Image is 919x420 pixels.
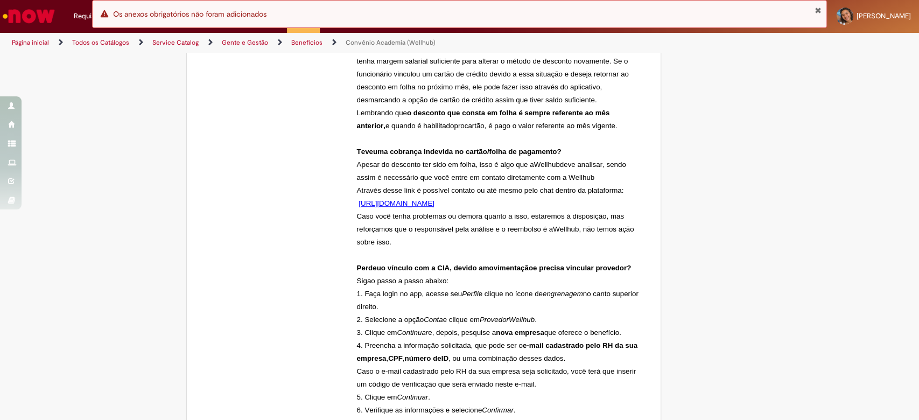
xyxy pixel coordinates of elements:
span: , não temos ação sobre isso. [356,225,636,246]
span: deve analisar, sendo assim é necessário que você entre em contato diretamente com a Wellhub [356,160,628,181]
span: Apesar do desconto ter sido em folha, isso é algo que a [356,160,534,169]
a: Gente e Gestão [222,38,268,47]
span: Caso o e-mail cadastrado pelo RH da sua empresa seja solicitado, você terá que inserir um código ... [356,367,637,388]
span: Wellhub [509,316,535,324]
span: Continuar [397,328,428,337]
span: 4. Preencha a informação solicitada, que pode ser o [356,341,522,349]
span: pro [454,122,464,130]
a: Página inicial [12,38,49,47]
span: e clique no ícone de [478,290,542,298]
span: S [356,277,361,285]
span: 1. Faça login no app, acesse seu [356,290,462,298]
img: ServiceNow [1,5,57,27]
span: Wellhub [534,160,559,169]
a: Todos os Catálogos [72,38,129,47]
span: Conta [424,316,443,324]
span: Caso você tenha problemas ou demora quanto a isso, estaremos à disposição, mas reforçamos que o r... [356,212,626,233]
span: que oferece o benefício. [544,328,621,337]
span: o passo a passo abaixo [371,277,446,285]
span: Através desse link é possível contato ou até mesmo pelo chat dentro da plataforma: [356,186,623,194]
span: e clique em [443,316,480,324]
span: : [446,277,448,285]
span: uma cobrança indevida no cartão/folha de pagamento? [373,148,562,156]
span: erdeu [361,264,381,272]
span: no canto superior direito. [356,290,640,311]
span: T [356,148,361,156]
span: ? [627,264,631,272]
span: cartão, é pago o valor referente ao mês vigente. [465,122,618,130]
span: r, [381,122,385,130]
span: , [403,354,405,362]
span: Confirmar [482,406,514,414]
span: iga [361,277,371,285]
span: Continuar [397,393,428,401]
span: Lembrando que [356,109,406,117]
a: Convênio Academia (Wellhub) [346,38,436,47]
span: Perfil [462,290,478,298]
span: movimentação [483,264,533,272]
a: Benefícios [291,38,322,47]
span: nova empresa [496,328,544,337]
a: [URL][DOMAIN_NAME] [359,200,434,207]
span: ID [441,354,448,362]
span: e precisa vincular provedor [533,264,627,272]
span: CPF [388,354,403,362]
span: Wellhub [553,225,579,234]
span: [PERSON_NAME] [857,11,911,20]
a: Service Catalog [152,38,199,47]
span: P [356,264,361,272]
span: e quando é habilitado [385,122,454,130]
span: 2. Selecione a opção [356,316,424,324]
span: Provedor [480,316,509,324]
span: pode não estar disponível temporariamente se o funcionário não tiver saldo de salário suficiente ... [356,5,642,104]
span: Requisições [74,11,111,22]
span: 5. Clique em [356,393,397,401]
span: . [514,406,516,414]
span: , ou uma combinação desses dados. [448,354,565,362]
span: . [428,393,430,401]
span: 3. Clique em [356,328,397,337]
span: e, depois, pesquise a [428,328,496,337]
span: e-mail cadastrado pelo RH da sua empresa [356,341,639,362]
span: 6. Verifique as informações e selecione [356,406,482,414]
span: . [535,316,537,324]
span: [URL][DOMAIN_NAME] [359,199,434,207]
span: , [386,354,388,362]
span: número de [404,354,441,362]
ul: Trilhas de página [8,33,605,53]
span: engrenagem [543,290,583,298]
span: eve [361,148,373,156]
span: o desconto que consta em folha é sempre referente ao mês anterio [356,109,611,130]
span: devido a [453,264,482,272]
span: o vínculo com a CIA, [381,264,452,272]
button: Fechar Notificação [814,6,821,15]
span: Os anexos obrigatórios não foram adicionados [113,9,266,19]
